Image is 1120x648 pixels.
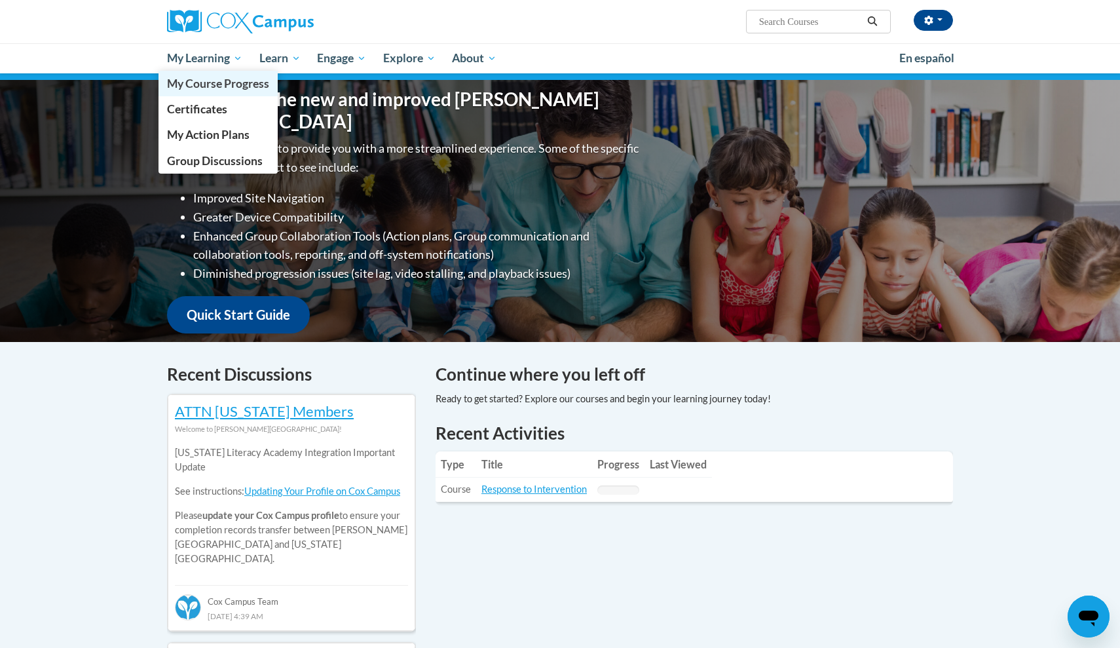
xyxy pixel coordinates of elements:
[259,50,301,66] span: Learn
[383,50,436,66] span: Explore
[308,43,375,73] a: Engage
[193,189,642,208] li: Improved Site Navigation
[891,45,963,72] a: En español
[317,50,366,66] span: Engage
[914,10,953,31] button: Account Settings
[899,51,954,65] span: En español
[175,436,408,576] div: Please to ensure your completion records transfer between [PERSON_NAME][GEOGRAPHIC_DATA] and [US_...
[644,451,712,478] th: Last Viewed
[441,484,471,495] span: Course
[167,296,310,334] a: Quick Start Guide
[147,43,973,73] div: Main menu
[159,71,278,96] a: My Course Progress
[193,227,642,265] li: Enhanced Group Collaboration Tools (Action plans, Group communication and collaboration tools, re...
[175,484,408,499] p: See instructions:
[436,421,953,445] h1: Recent Activities
[167,128,250,142] span: My Action Plans
[159,122,278,147] a: My Action Plans
[167,154,263,168] span: Group Discussions
[436,362,953,387] h4: Continue where you left off
[167,10,314,33] img: Cox Campus
[167,88,642,132] h1: Welcome to the new and improved [PERSON_NAME][GEOGRAPHIC_DATA]
[167,102,227,116] span: Certificates
[592,451,644,478] th: Progress
[167,139,642,177] p: Overall, we are proud to provide you with a more streamlined experience. Some of the specific cha...
[175,585,408,609] div: Cox Campus Team
[202,510,339,521] b: update your Cox Campus profile
[167,10,416,33] a: Cox Campus
[375,43,444,73] a: Explore
[452,50,496,66] span: About
[481,484,587,495] a: Response to Intervention
[159,43,251,73] a: My Learning
[175,402,354,420] a: ATTN [US_STATE] Members
[167,362,416,387] h4: Recent Discussions
[193,208,642,227] li: Greater Device Compatibility
[175,446,408,474] p: [US_STATE] Literacy Academy Integration Important Update
[476,451,592,478] th: Title
[1068,596,1110,638] iframe: Button to launch messaging window
[167,77,269,90] span: My Course Progress
[175,609,408,623] div: [DATE] 4:39 AM
[193,264,642,283] li: Diminished progression issues (site lag, video stalling, and playback issues)
[758,14,863,29] input: Search Courses
[159,96,278,122] a: Certificates
[444,43,506,73] a: About
[159,148,278,174] a: Group Discussions
[251,43,309,73] a: Learn
[167,50,242,66] span: My Learning
[436,451,476,478] th: Type
[175,422,408,436] div: Welcome to [PERSON_NAME][GEOGRAPHIC_DATA]!
[863,14,882,29] button: Search
[244,486,400,497] a: Updating Your Profile on Cox Campus
[175,594,201,620] img: Cox Campus Team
